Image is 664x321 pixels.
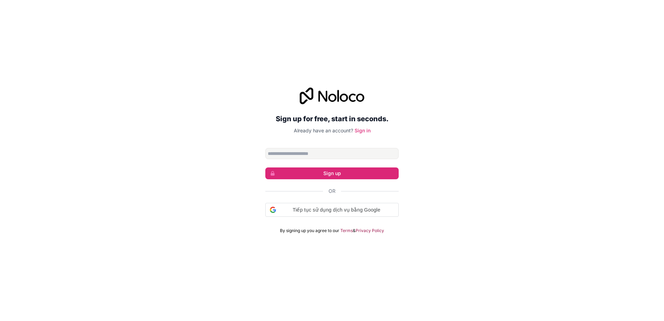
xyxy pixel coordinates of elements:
[265,167,399,179] button: Sign up
[294,127,353,133] span: Already have an account?
[356,228,384,233] a: Privacy Policy
[279,206,394,214] span: Tiếp tục sử dụng dịch vụ bằng Google
[355,127,371,133] a: Sign in
[265,203,399,217] div: Tiếp tục sử dụng dịch vụ bằng Google
[265,148,399,159] input: Email address
[340,228,353,233] a: Terms
[265,113,399,125] h2: Sign up for free, start in seconds.
[353,228,356,233] span: &
[280,228,339,233] span: By signing up you agree to our
[329,188,335,195] span: Or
